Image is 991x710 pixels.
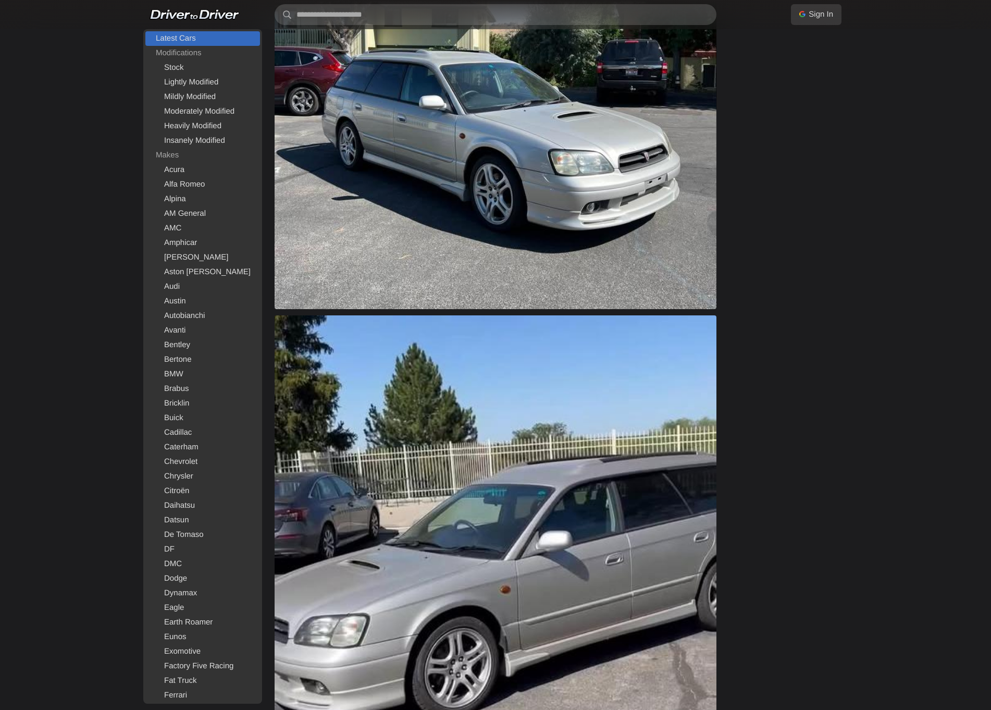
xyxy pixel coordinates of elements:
a: Mildly Modified [145,90,260,104]
a: AM General [145,206,260,221]
a: Insanely Modified [145,133,260,148]
a: Heavily Modified [145,119,260,133]
a: Amphicar [145,236,260,250]
a: Autobianchi [145,309,260,323]
a: BMW [145,367,260,382]
a: Citroën [145,484,260,498]
a: Fat Truck [145,674,260,688]
a: Latest Cars [145,31,260,46]
a: Bertone [145,352,260,367]
a: DMC [145,557,260,571]
a: Aston [PERSON_NAME] [145,265,260,279]
a: Caterham [145,440,260,455]
a: Sign In [791,4,841,25]
a: Cadillac [145,425,260,440]
a: Factory Five Racing [145,659,260,674]
a: Stock [145,60,260,75]
a: Acura [145,163,260,177]
a: Brabus [145,382,260,396]
a: De Tomaso [145,528,260,542]
a: Buick [145,411,260,425]
a: Bricklin [145,396,260,411]
a: DF [145,542,260,557]
a: Alpina [145,192,260,206]
a: Chrysler [145,469,260,484]
a: Earth Roamer [145,615,260,630]
a: Austin [145,294,260,309]
a: [PERSON_NAME] [145,250,260,265]
a: Bentley [145,338,260,352]
a: Chevrolet [145,455,260,469]
a: Ferrari [145,688,260,703]
a: Moderately Modified [145,104,260,119]
a: Daihatsu [145,498,260,513]
a: Dynamax [145,586,260,601]
a: Datsun [145,513,260,528]
div: Modifications [145,46,260,60]
a: Exomotive [145,644,260,659]
a: Lightly Modified [145,75,260,90]
div: Makes [145,148,260,163]
a: Avanti [145,323,260,338]
a: AMC [145,221,260,236]
a: Eunos [145,630,260,644]
a: Dodge [145,571,260,586]
a: Audi [145,279,260,294]
a: Eagle [145,601,260,615]
a: Alfa Romeo [145,177,260,192]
